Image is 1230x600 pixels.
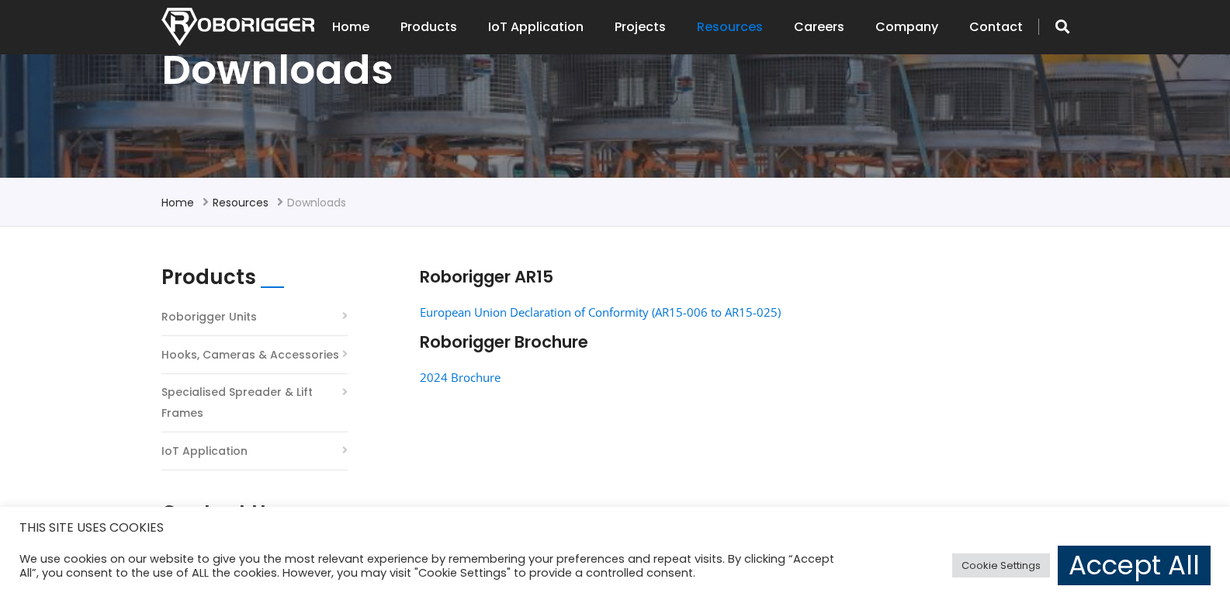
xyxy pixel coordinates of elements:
a: Hooks, Cameras & Accessories [161,345,339,366]
h5: THIS SITE USES COOKIES [19,518,1211,538]
a: Specialised Spreader & Lift Frames [161,382,348,424]
a: Careers [794,3,844,51]
li: Downloads [287,193,346,212]
h2: Contact Us [161,501,277,525]
a: 2024 Brochure [420,369,501,385]
h2: Products [161,265,256,290]
a: Cookie Settings [952,553,1050,577]
a: Projects [615,3,666,51]
a: IoT Application [488,3,584,51]
a: Company [875,3,938,51]
a: European Union Declaration of Conformity (AR15-006 to AR15-025) [420,304,781,320]
a: Roborigger Units [161,307,257,328]
h3: Roborigger AR15 [420,265,1020,288]
a: Resources [213,195,269,210]
a: Home [332,3,369,51]
img: Nortech [161,8,314,46]
div: We use cookies on our website to give you the most relevant experience by remembering your prefer... [19,552,854,580]
a: Home [161,195,194,210]
a: IoT Application [161,441,248,462]
a: Contact [969,3,1023,51]
a: Accept All [1058,546,1211,585]
h1: Downloads [161,43,1069,96]
h3: Roborigger Brochure [420,331,1020,353]
a: Resources [697,3,763,51]
a: Products [400,3,457,51]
